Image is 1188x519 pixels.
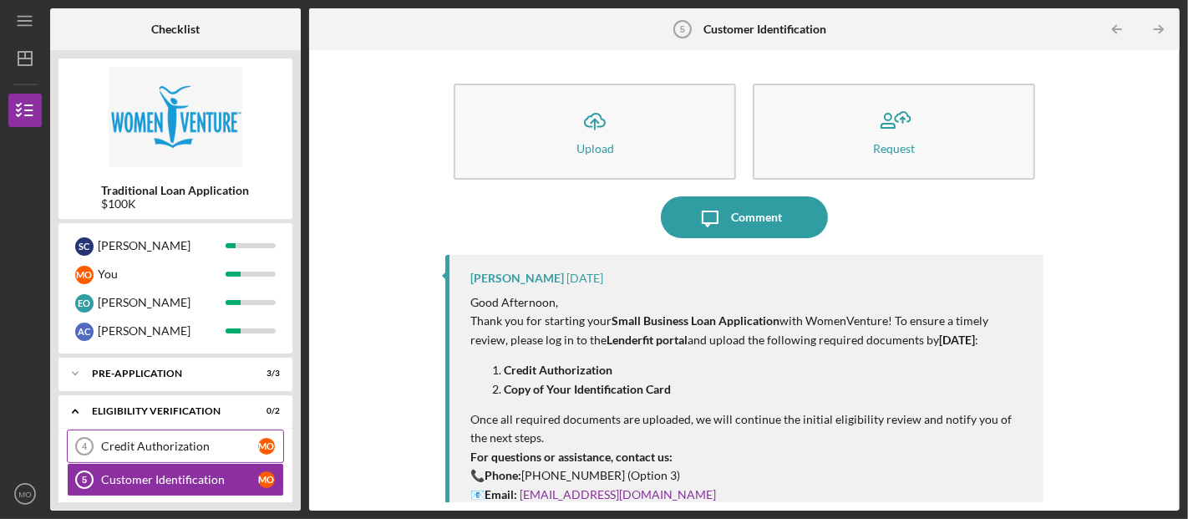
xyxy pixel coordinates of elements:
[680,24,685,34] tspan: 5
[470,312,1026,349] p: Thank you for starting your with WomenVenture! To ensure a timely review, please log in to the an...
[250,369,280,379] div: 3 / 3
[92,369,238,379] div: Pre-Application
[470,272,564,285] div: [PERSON_NAME]
[98,260,226,288] div: You
[576,142,614,155] div: Upload
[67,430,284,463] a: 4Credit AuthorizationMO
[92,406,238,416] div: Eligibility Verification
[470,448,1026,504] p: 📞 [PHONE_NUMBER] (Option 3) 📧
[75,266,94,284] div: M O
[58,67,292,167] img: Product logo
[102,184,250,197] b: Traditional Loan Application
[258,471,275,488] div: M O
[98,232,226,260] div: [PERSON_NAME]
[520,487,716,501] a: [EMAIL_ADDRESS][DOMAIN_NAME]
[485,468,521,482] strong: Phone:
[98,288,226,317] div: [PERSON_NAME]
[75,294,94,313] div: E O
[102,197,250,211] div: $100K
[82,475,87,485] tspan: 5
[566,272,603,285] time: 2025-08-28 20:31
[470,410,1026,448] p: Once all required documents are uploaded, we will continue the initial eligibility review and not...
[75,323,94,341] div: A C
[485,487,517,501] strong: Email:
[470,450,673,464] strong: For questions or assistance, contact us:
[873,142,915,155] div: Request
[504,363,612,377] strong: Credit Authorization
[82,441,88,451] tspan: 4
[504,382,671,396] strong: Copy of Your Identification Card
[753,84,1035,180] button: Request
[454,84,736,180] button: Upload
[939,333,975,347] strong: [DATE]
[661,196,828,238] button: Comment
[470,293,1026,312] p: Good Afternoon,
[67,463,284,496] a: 5Customer IdentificationMO
[101,473,258,486] div: Customer Identification
[18,490,31,499] text: MO
[731,196,782,238] div: Comment
[607,333,688,347] strong: Lenderfit portal
[250,406,280,416] div: 0 / 2
[98,317,226,345] div: [PERSON_NAME]
[75,237,94,256] div: S C
[8,477,42,511] button: MO
[101,440,258,453] div: Credit Authorization
[612,313,779,328] strong: Small Business Loan Application
[151,23,200,36] b: Checklist
[703,23,826,36] b: Customer Identification
[258,438,275,455] div: M O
